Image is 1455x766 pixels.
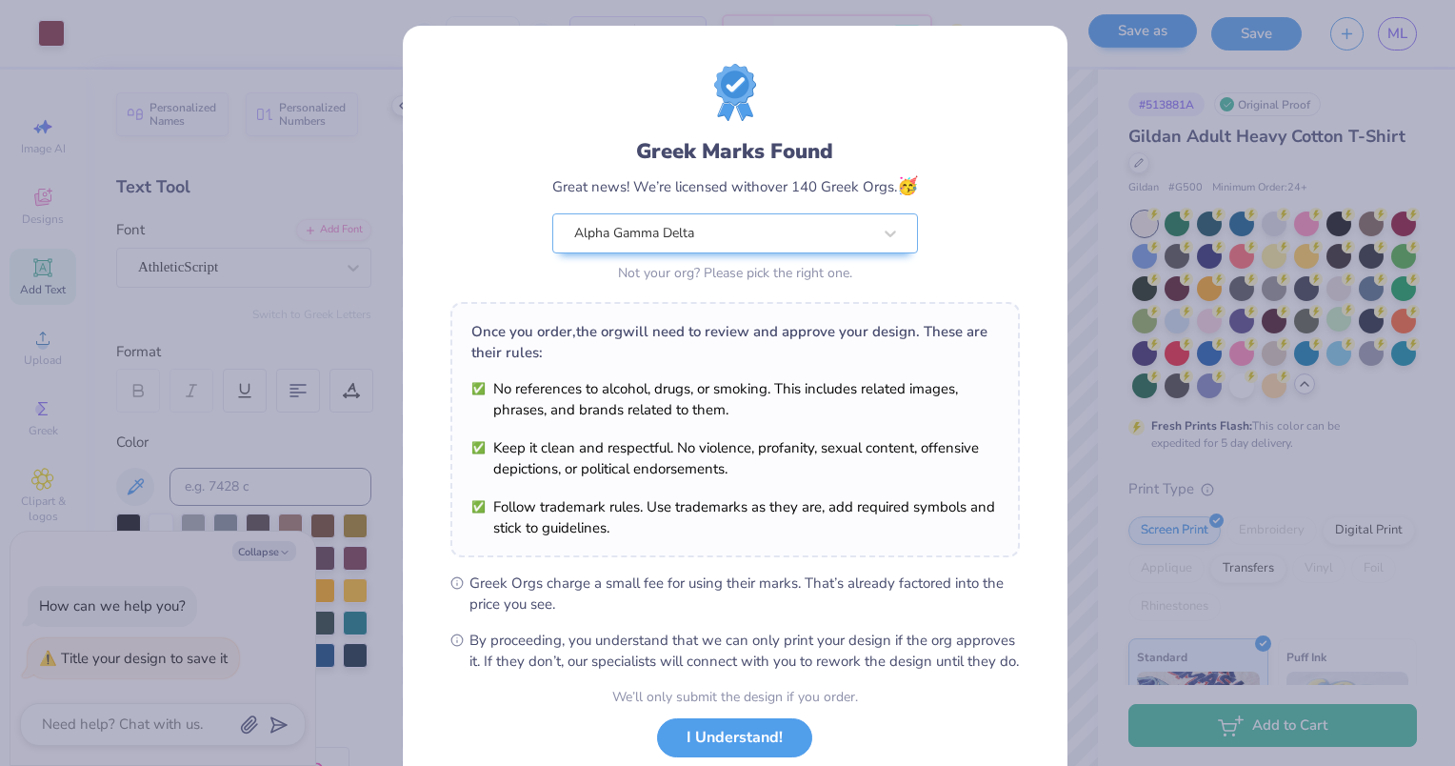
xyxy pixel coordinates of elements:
[469,573,1020,615] span: Greek Orgs charge a small fee for using their marks. That’s already factored into the price you see.
[612,687,858,707] div: We’ll only submit the design if you order.
[471,496,999,538] li: Follow trademark rules. Use trademarks as they are, add required symbols and stick to guidelines.
[657,718,812,757] button: I Understand!
[471,321,999,363] div: Once you order, the org will need to review and approve your design. These are their rules:
[469,630,1020,672] span: By proceeding, you understand that we can only print your design if the org approves it. If they ...
[471,378,999,420] li: No references to alcohol, drugs, or smoking. This includes related images, phrases, and brands re...
[552,136,918,167] div: Greek Marks Found
[471,437,999,479] li: Keep it clean and respectful. No violence, profanity, sexual content, offensive depictions, or po...
[897,174,918,197] span: 🥳
[714,64,756,121] img: license-marks-badge.png
[552,263,918,283] div: Not your org? Please pick the right one.
[552,173,918,199] div: Great news! We’re licensed with over 140 Greek Orgs.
